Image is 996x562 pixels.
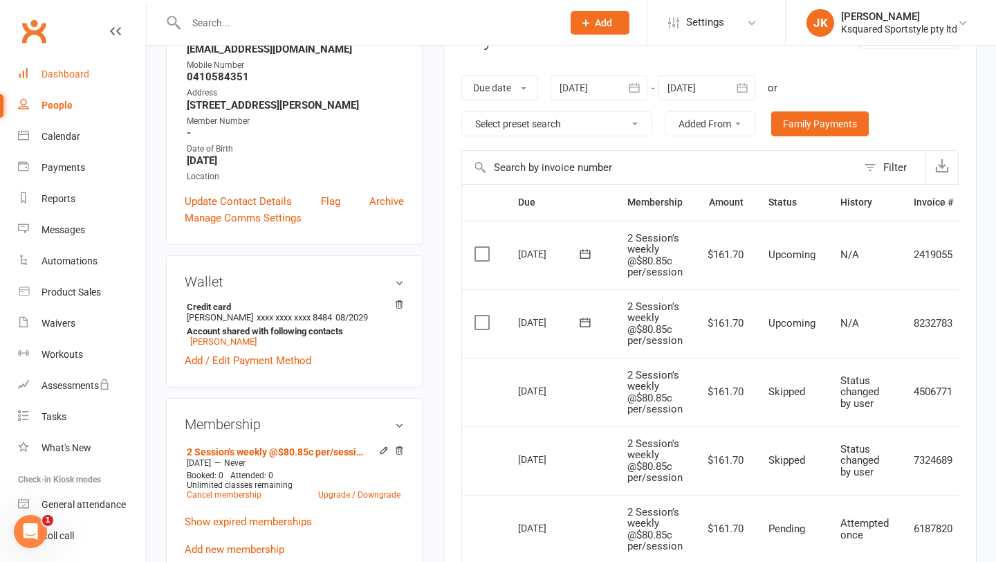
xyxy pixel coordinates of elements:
a: Workouts [18,339,146,370]
div: [DATE] [518,448,582,470]
div: Roll call [41,530,74,541]
div: Calendar [41,131,80,142]
th: Membership [615,185,695,220]
a: Update Contact Details [185,193,292,210]
a: Archive [369,193,404,210]
div: Tasks [41,411,66,422]
span: 2 Session's weekly @$80.85c per/session [627,506,683,553]
h3: Payments [461,29,546,51]
a: Assessments [18,370,146,401]
a: Add new membership [185,543,284,556]
span: Skipped [768,386,805,398]
a: [PERSON_NAME] [190,336,257,347]
div: Location [187,170,404,183]
span: [DATE] [187,458,211,468]
a: General attendance kiosk mode [18,489,146,520]
a: Family Payments [771,111,869,136]
td: $161.70 [695,289,756,358]
iframe: Intercom live chat [14,515,47,548]
div: [DATE] [518,517,582,538]
span: Pending [768,523,805,535]
div: Dashboard [41,69,89,80]
a: Waivers [18,308,146,339]
div: Filter [883,159,907,176]
a: Flag [321,193,340,210]
a: Add / Edit Payment Method [185,352,311,369]
input: Search by invoice number [462,151,857,184]
div: People [41,100,73,111]
span: Attended: 0 [230,471,273,480]
h3: Wallet [185,274,404,289]
button: Due date [461,75,538,100]
button: Filter [857,151,925,184]
div: Messages [41,224,85,235]
span: 1 [42,515,53,526]
a: Dashboard [18,59,146,90]
span: Skipped [768,454,805,466]
span: Attempted once [840,517,889,541]
div: Payments [41,162,85,173]
a: 2 Session's weekly @$80.85c per/session [187,446,365,457]
strong: 0410584351 [187,71,404,83]
div: Date of Birth [187,143,404,156]
strong: - [187,127,404,139]
td: $161.70 [695,426,756,495]
a: Upgrade / Downgrade [318,490,400,500]
strong: [STREET_ADDRESS][PERSON_NAME] [187,99,404,111]
strong: Credit card [187,302,397,312]
strong: [DATE] [187,154,404,167]
a: What's New [18,433,146,464]
span: Booked: 0 [187,471,223,480]
input: Search... [182,13,553,33]
span: Upcoming [768,317,815,329]
a: Messages [18,215,146,246]
a: Reports [18,183,146,215]
span: Add [595,17,612,28]
div: JK [806,9,834,37]
a: Manage Comms Settings [185,210,302,226]
a: Cancel membership [187,490,261,500]
div: Automations [41,255,98,266]
div: Address [187,87,404,100]
a: Clubworx [17,14,51,48]
div: Product Sales [41,287,101,298]
div: [DATE] [518,380,582,401]
span: Status changed by user [840,443,879,478]
td: 8232783 [901,289,966,358]
td: 4506771 [901,358,966,426]
div: Member Number [187,115,404,128]
div: General attendance [41,499,126,510]
span: 08/2029 [335,312,368,323]
td: 2419055 [901,221,966,289]
div: — [183,457,404,469]
th: Invoice # [901,185,966,220]
a: Calendar [18,121,146,152]
a: People [18,90,146,121]
a: Show expired memberships [185,516,312,528]
span: 2 Session's weekly @$80.85c per/session [627,300,683,347]
div: Mobile Number [187,59,404,72]
div: Workouts [41,349,83,360]
span: Never [224,458,246,468]
span: Status changed by user [840,374,879,410]
strong: Account shared with following contacts [187,326,397,336]
div: Reports [41,193,75,204]
td: 7324689 [901,426,966,495]
div: Waivers [41,318,75,329]
div: [PERSON_NAME] [841,10,957,23]
span: 2 Session's weekly @$80.85c per/session [627,369,683,416]
li: [PERSON_NAME] [185,300,404,349]
span: Unlimited classes remaining [187,480,293,490]
a: Roll call [18,520,146,552]
div: Assessments [41,380,110,391]
th: History [828,185,901,220]
th: Due [506,185,615,220]
td: $161.70 [695,358,756,426]
a: Tasks [18,401,146,433]
span: Upcoming [768,248,815,261]
span: Settings [686,7,724,38]
span: N/A [840,248,859,261]
button: Add [571,11,629,35]
a: Automations [18,246,146,277]
a: Payments [18,152,146,183]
